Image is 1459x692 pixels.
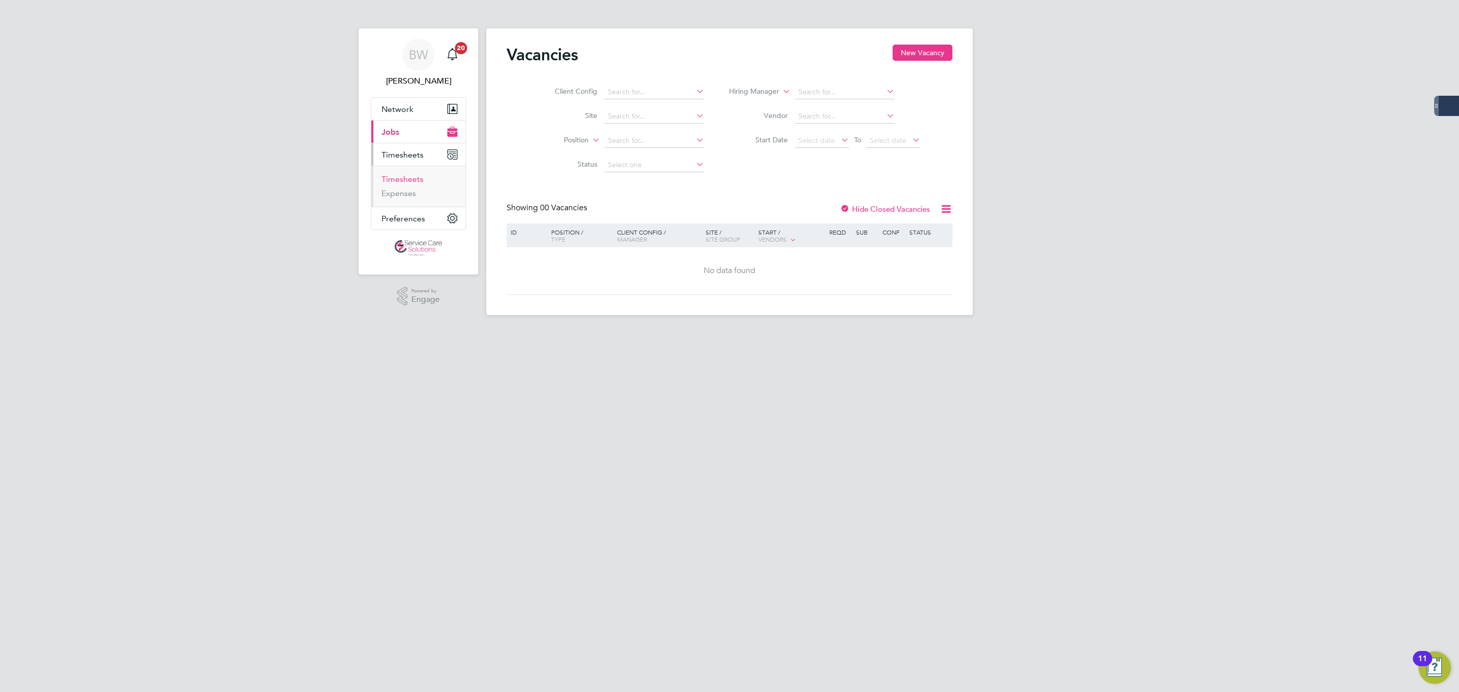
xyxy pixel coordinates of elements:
[756,223,827,249] div: Start /
[544,223,615,248] div: Position /
[795,85,895,99] input: Search for...
[508,265,951,276] div: No data found
[409,48,428,61] span: BW
[507,45,578,65] h2: Vacancies
[395,240,442,256] img: servicecare-logo-retina.png
[706,235,740,243] span: Site Group
[371,143,466,166] button: Timesheets
[870,136,906,145] span: Select date
[604,134,704,148] input: Search for...
[371,240,466,256] a: Go to home page
[851,133,864,146] span: To
[539,111,597,120] label: Site
[381,104,413,114] span: Network
[729,111,788,120] label: Vendor
[442,39,463,71] a: 20
[758,235,787,243] span: Vendors
[381,174,424,184] a: Timesheets
[539,87,597,96] label: Client Config
[371,75,466,87] span: Bethany Wiles
[1418,651,1451,684] button: Open Resource Center, 11 new notifications
[540,203,587,213] span: 00 Vacancies
[411,295,440,304] span: Engage
[854,223,880,241] div: Sub
[397,287,440,306] a: Powered byEngage
[907,223,951,241] div: Status
[381,188,416,198] a: Expenses
[530,135,589,145] label: Position
[507,203,589,213] div: Showing
[381,127,399,137] span: Jobs
[617,235,647,243] span: Manager
[371,207,466,229] button: Preferences
[721,87,779,97] label: Hiring Manager
[798,136,835,145] span: Select date
[381,214,425,223] span: Preferences
[604,158,704,172] input: Select one
[371,39,466,87] a: BW[PERSON_NAME]
[411,287,440,295] span: Powered by
[381,150,424,160] span: Timesheets
[371,121,466,143] button: Jobs
[551,235,565,243] span: Type
[840,204,930,214] label: Hide Closed Vacancies
[703,223,756,248] div: Site /
[893,45,952,61] button: New Vacancy
[539,160,597,169] label: Status
[604,85,704,99] input: Search for...
[1418,659,1427,672] div: 11
[615,223,703,248] div: Client Config /
[508,223,544,241] div: ID
[359,28,478,275] nav: Main navigation
[455,42,467,54] span: 20
[827,223,853,241] div: Reqd
[729,135,788,144] label: Start Date
[795,109,895,124] input: Search for...
[604,109,704,124] input: Search for...
[880,223,906,241] div: Conf
[371,166,466,207] div: Timesheets
[371,98,466,120] button: Network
